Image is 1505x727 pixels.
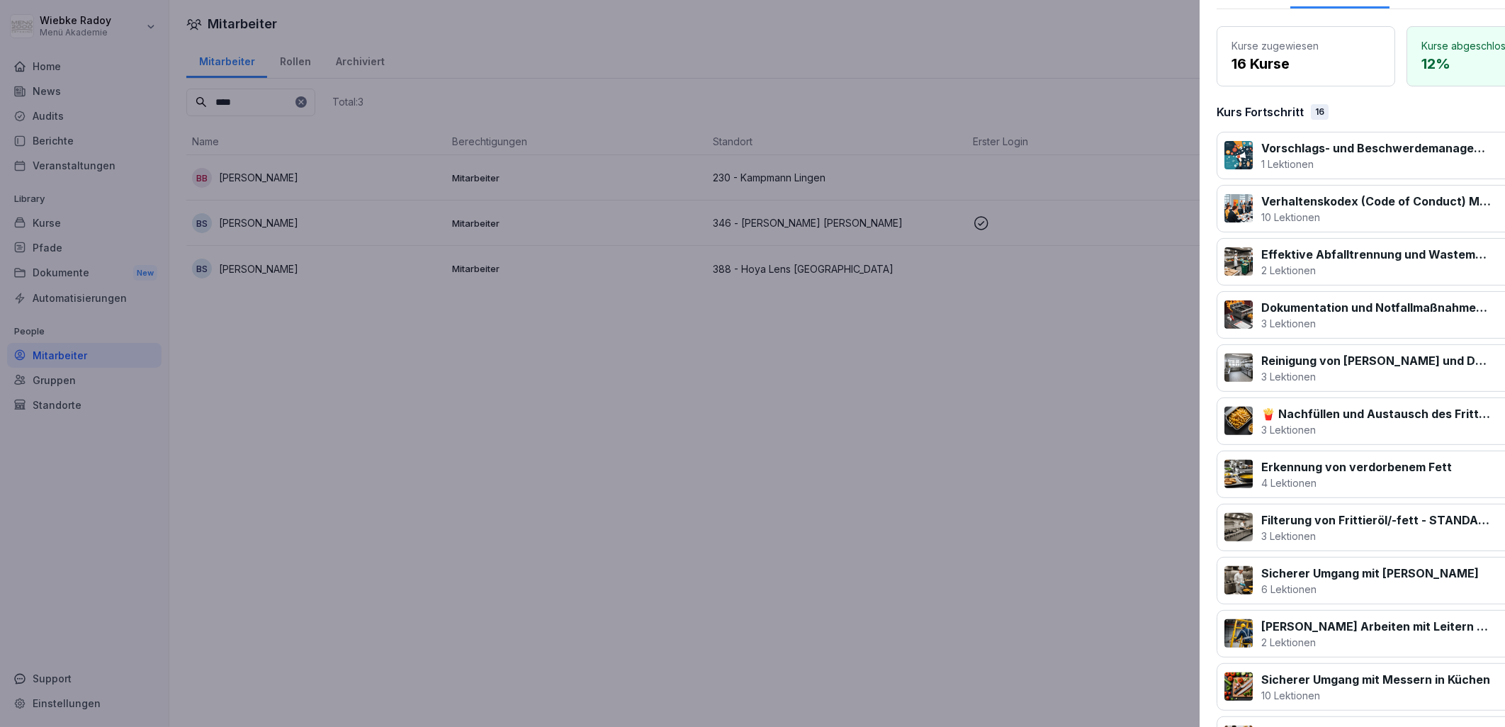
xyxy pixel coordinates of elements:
p: 2 Lektionen [1261,635,1492,650]
p: Verhaltenskodex (Code of Conduct) Menü 2000 [1261,193,1492,210]
p: [PERSON_NAME] Arbeiten mit Leitern und [PERSON_NAME] [1261,618,1492,635]
p: Dokumentation und Notfallmaßnahmen bei Fritteusen [1261,299,1492,316]
p: 10 Lektionen [1261,210,1492,225]
p: Reinigung von [PERSON_NAME] und Dunstabzugshauben [1261,352,1492,369]
p: Filterung von Frittieröl/-fett - STANDARD ohne Vito [1261,512,1492,529]
p: 1 Lektionen [1261,157,1492,171]
p: Kurse zugewiesen [1231,38,1380,53]
p: 16 Kurse [1231,53,1380,74]
p: Effektive Abfalltrennung und Wastemanagement im Catering [1261,246,1492,263]
p: 10 Lektionen [1261,688,1490,703]
p: 6 Lektionen [1261,582,1479,597]
p: 2 Lektionen [1261,263,1492,278]
div: 16 [1311,104,1329,120]
p: 🍟 Nachfüllen und Austausch des Frittieröl/-fettes [1261,405,1492,422]
p: Sicherer Umgang mit [PERSON_NAME] [1261,565,1479,582]
p: 3 Lektionen [1261,529,1492,543]
p: 3 Lektionen [1261,369,1492,384]
p: 3 Lektionen [1261,422,1492,437]
p: Erkennung von verdorbenem Fett [1261,458,1452,475]
p: Kurs Fortschritt [1217,103,1304,120]
p: Vorschlags- und Beschwerdemanagement bei Menü 2000 [1261,140,1492,157]
p: Sicherer Umgang mit Messern in Küchen [1261,671,1490,688]
p: 3 Lektionen [1261,316,1492,331]
p: 4 Lektionen [1261,475,1452,490]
